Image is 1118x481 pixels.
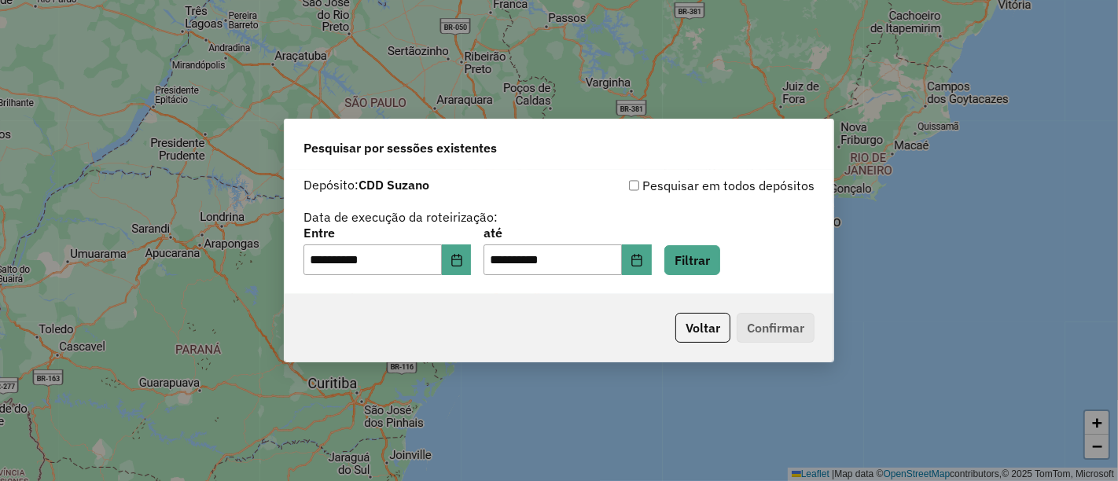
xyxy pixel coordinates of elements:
strong: CDD Suzano [359,177,429,193]
label: Data de execução da roteirização: [303,207,498,226]
div: Pesquisar em todos depósitos [559,176,815,195]
label: Entre [303,223,471,242]
button: Choose Date [442,244,472,276]
label: até [484,223,651,242]
button: Filtrar [664,245,720,275]
button: Choose Date [622,244,652,276]
span: Pesquisar por sessões existentes [303,138,497,157]
label: Depósito: [303,175,429,194]
button: Voltar [675,313,730,343]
